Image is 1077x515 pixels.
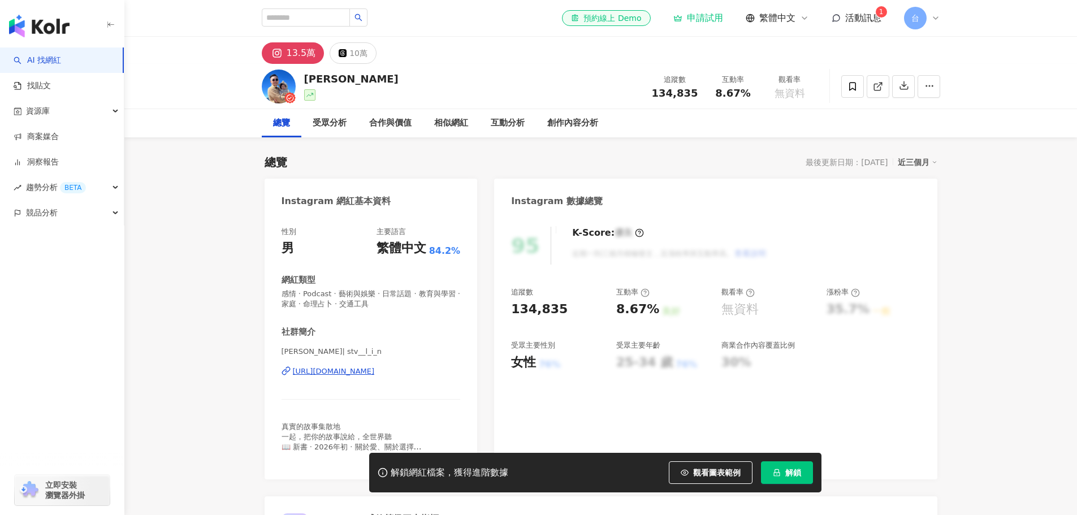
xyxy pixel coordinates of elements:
[282,347,461,357] span: [PERSON_NAME]| stv__l_i_n
[511,287,533,297] div: 追蹤數
[262,42,325,64] button: 13.5萬
[759,12,795,24] span: 繁體中文
[652,87,698,99] span: 134,835
[377,227,406,237] div: 主要語言
[806,158,888,167] div: 最後更新日期：[DATE]
[26,175,86,200] span: 趨勢分析
[282,195,391,207] div: Instagram 網紅基本資料
[721,340,795,350] div: 商業合作內容覆蓋比例
[511,301,568,318] div: 134,835
[712,74,755,85] div: 互動率
[282,366,461,376] a: [URL][DOMAIN_NAME]
[785,468,801,477] span: 解鎖
[18,481,40,499] img: chrome extension
[511,340,555,350] div: 受眾主要性別
[616,340,660,350] div: 受眾主要年齡
[845,12,881,23] span: 活動訊息
[9,15,70,37] img: logo
[775,88,805,99] span: 無資料
[876,6,887,18] sup: 1
[14,184,21,192] span: rise
[911,12,919,24] span: 台
[616,301,659,318] div: 8.67%
[287,45,316,61] div: 13.5萬
[282,289,461,309] span: 感情 · Podcast · 藝術與娛樂 · 日常話題 · 教育與學習 · 家庭 · 命理占卜 · 交通工具
[282,274,315,286] div: 網紅類型
[14,157,59,168] a: 洞察報告
[721,287,755,297] div: 觀看率
[768,74,811,85] div: 觀看率
[761,461,813,484] button: 解鎖
[721,301,759,318] div: 無資料
[330,42,377,64] button: 10萬
[693,468,741,477] span: 觀看圖表範例
[652,74,698,85] div: 追蹤數
[511,195,603,207] div: Instagram 數據總覽
[571,12,641,24] div: 預約線上 Demo
[14,55,61,66] a: searchAI 找網紅
[313,116,347,130] div: 受眾分析
[282,227,296,237] div: 性別
[562,10,650,26] a: 預約線上 Demo
[282,422,422,462] span: 真實的故事集散地 一起，把你的故事說給，全世界聽 📖 新書 · 2026年初 · 關於愛、關於選擇 ✉️ 投稿 / Podcast / 合作 → 點連結👇
[60,182,86,193] div: BETA
[391,467,508,479] div: 解鎖網紅檔案，獲得進階數據
[26,200,58,226] span: 競品分析
[429,245,461,257] span: 84.2%
[26,98,50,124] span: 資源庫
[282,240,294,257] div: 男
[434,116,468,130] div: 相似網紅
[304,72,399,86] div: [PERSON_NAME]
[14,131,59,142] a: 商案媒合
[669,461,752,484] button: 觀看圖表範例
[879,8,884,16] span: 1
[616,287,650,297] div: 互動率
[354,14,362,21] span: search
[511,354,536,371] div: 女性
[15,475,110,505] a: chrome extension立即安裝 瀏覽器外掛
[827,287,860,297] div: 漲粉率
[293,366,375,376] div: [URL][DOMAIN_NAME]
[572,227,644,239] div: K-Score :
[547,116,598,130] div: 創作內容分析
[898,155,937,170] div: 近三個月
[369,116,412,130] div: 合作與價值
[14,80,51,92] a: 找貼文
[282,326,315,338] div: 社群簡介
[349,45,367,61] div: 10萬
[377,240,426,257] div: 繁體中文
[265,154,287,170] div: 總覽
[273,116,290,130] div: 總覽
[715,88,750,99] span: 8.67%
[262,70,296,103] img: KOL Avatar
[491,116,525,130] div: 互動分析
[45,480,85,500] span: 立即安裝 瀏覽器外掛
[773,469,781,477] span: lock
[673,12,723,24] a: 申請試用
